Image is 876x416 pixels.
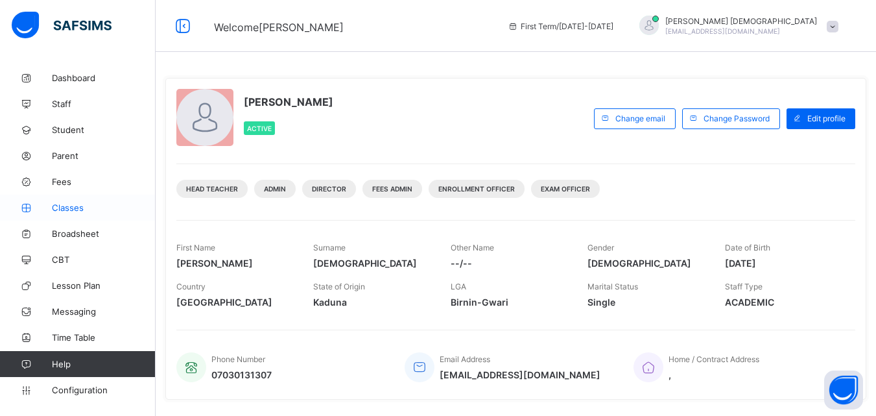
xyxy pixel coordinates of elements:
button: Open asap [824,371,863,410]
span: [PERSON_NAME] [176,258,294,269]
span: [GEOGRAPHIC_DATA] [176,297,294,308]
span: Student [52,125,156,135]
span: session/term information [508,21,613,31]
span: [DEMOGRAPHIC_DATA] [587,258,705,269]
span: Broadsheet [52,228,156,239]
span: Fees [52,177,156,187]
span: Director [312,185,346,193]
span: Phone Number [211,354,265,364]
span: ACADEMIC [725,297,842,308]
span: Enrollment Officer [438,185,515,193]
span: Single [587,297,705,308]
span: Dashboard [52,73,156,83]
span: --/-- [451,258,568,269]
span: Fees Admin [372,185,412,193]
span: Birnin-Gwari [451,297,568,308]
span: Lesson Plan [52,280,156,291]
span: Time Table [52,332,156,343]
span: Welcome [PERSON_NAME] [214,21,344,34]
span: Gender [587,243,614,252]
span: Head Teacher [186,185,238,193]
span: Kaduna [313,297,431,308]
div: IBRAHIMMUHAMMAD [626,16,845,37]
span: Messaging [52,306,156,317]
span: [DATE] [725,258,842,269]
span: Change email [615,114,665,123]
span: First Name [176,243,215,252]
span: Date of Birth [725,243,770,252]
img: safsims [12,12,112,39]
span: Surname [313,243,346,252]
span: Email Address [440,354,490,364]
span: Home / Contract Address [669,354,759,364]
span: Configuration [52,385,155,395]
span: Country [176,282,206,291]
span: Change Password [704,114,770,123]
span: Other Name [451,243,494,252]
span: Active [247,125,272,132]
span: Staff [52,99,156,109]
span: Help [52,359,155,369]
span: Staff Type [725,282,763,291]
span: [EMAIL_ADDRESS][DOMAIN_NAME] [665,27,780,35]
span: Edit profile [807,114,846,123]
span: Parent [52,151,156,161]
span: 07030131307 [211,369,272,380]
span: [EMAIL_ADDRESS][DOMAIN_NAME] [440,369,600,380]
span: Exam Officer [541,185,590,193]
span: Admin [264,185,286,193]
span: [PERSON_NAME] [244,95,333,108]
span: CBT [52,254,156,265]
span: , [669,369,759,380]
span: Marital Status [587,282,638,291]
span: State of Origin [313,282,365,291]
span: [DEMOGRAPHIC_DATA] [313,258,431,269]
span: [PERSON_NAME] [DEMOGRAPHIC_DATA] [665,16,817,26]
span: Classes [52,202,156,213]
span: LGA [451,282,466,291]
